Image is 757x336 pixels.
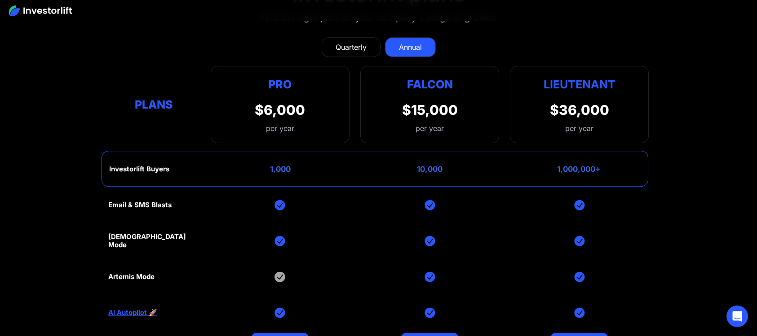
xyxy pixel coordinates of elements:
[550,102,609,118] div: $36,000
[417,165,443,174] div: 10,000
[108,201,172,209] div: Email & SMS Blasts
[108,96,200,113] div: Plans
[565,123,593,134] div: per year
[407,75,453,93] div: Falcon
[108,233,200,249] div: [DEMOGRAPHIC_DATA] Mode
[544,78,615,91] strong: Lieutenant
[108,273,155,281] div: Artemis Mode
[557,165,601,174] div: 1,000,000+
[726,305,748,327] div: Open Intercom Messenger
[255,123,305,134] div: per year
[399,42,422,52] div: Annual
[402,102,458,118] div: $15,000
[336,42,367,52] div: Quarterly
[255,102,305,118] div: $6,000
[270,165,291,174] div: 1,000
[108,309,157,317] a: AI Autopilot 🚀
[416,123,444,134] div: per year
[255,75,305,93] div: Pro
[109,165,169,173] div: Investorlift Buyers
